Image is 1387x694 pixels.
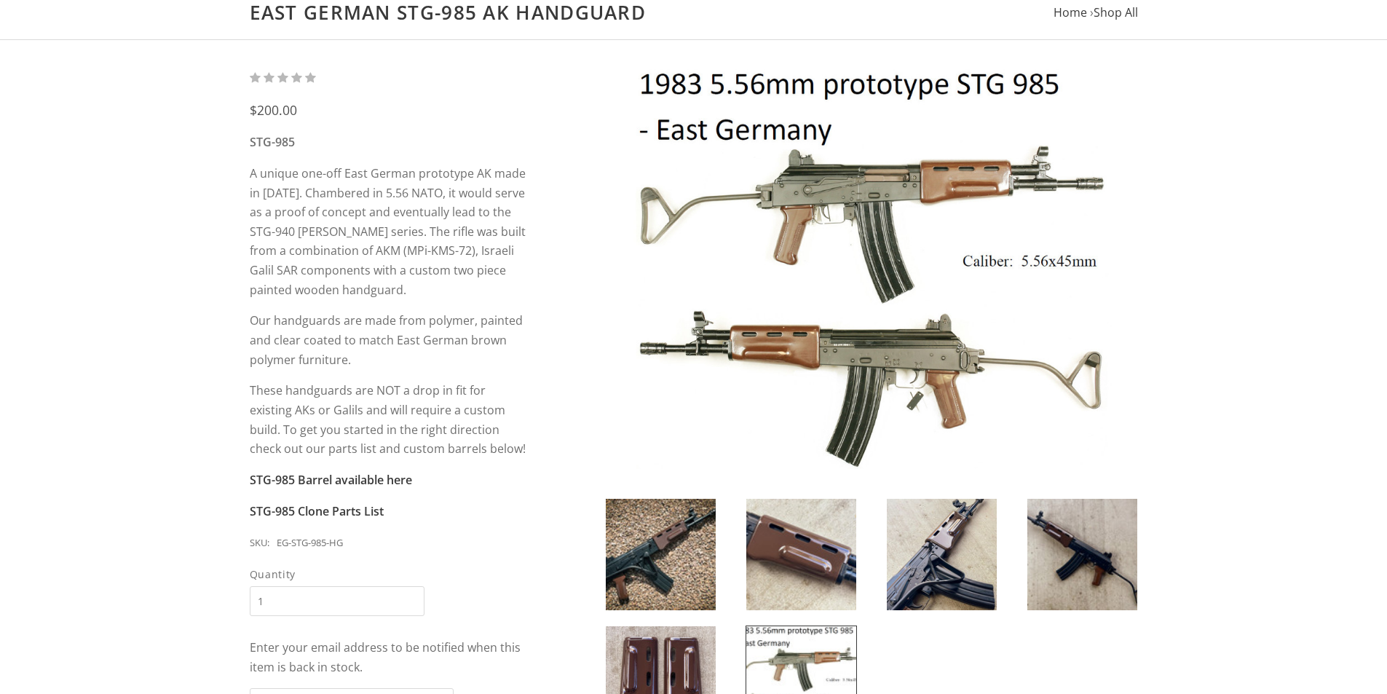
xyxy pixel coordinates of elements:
img: East German STG-985 AK Handguard [1027,499,1137,610]
a: STG-985 Clone Parts List [250,503,384,519]
p: A unique one-off East German prototype AK made in [DATE]. Chambered in 5.56 NATO, it would serve ... [250,164,529,299]
h1: East German STG-985 AK Handguard [250,1,1138,25]
img: East German STG-985 AK Handguard [887,499,997,610]
strong: STG-985 [250,134,295,150]
div: SKU: [250,535,269,551]
input: Quantity [250,586,424,616]
a: STG-985 Barrel available here [250,472,412,488]
span: $200.00 [250,101,297,119]
li: › [1090,3,1138,23]
div: EG-STG-985-HG [277,535,343,551]
p: Our handguards are made from polymer, painted and clear coated to match East German brown polymer... [250,311,529,369]
img: East German STG-985 AK Handguard [604,69,1137,469]
a: Shop All [1094,4,1138,20]
span: Quantity [250,566,424,583]
p: These handguards are NOT a drop in fit for existing AKs or Galils and will require a custom build... [250,381,529,459]
img: East German STG-985 AK Handguard [746,499,856,610]
img: East German STG-985 AK Handguard [606,499,716,610]
a: Home [1054,4,1087,20]
div: Enter your email address to be notified when this item is back in stock. [250,638,529,677]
